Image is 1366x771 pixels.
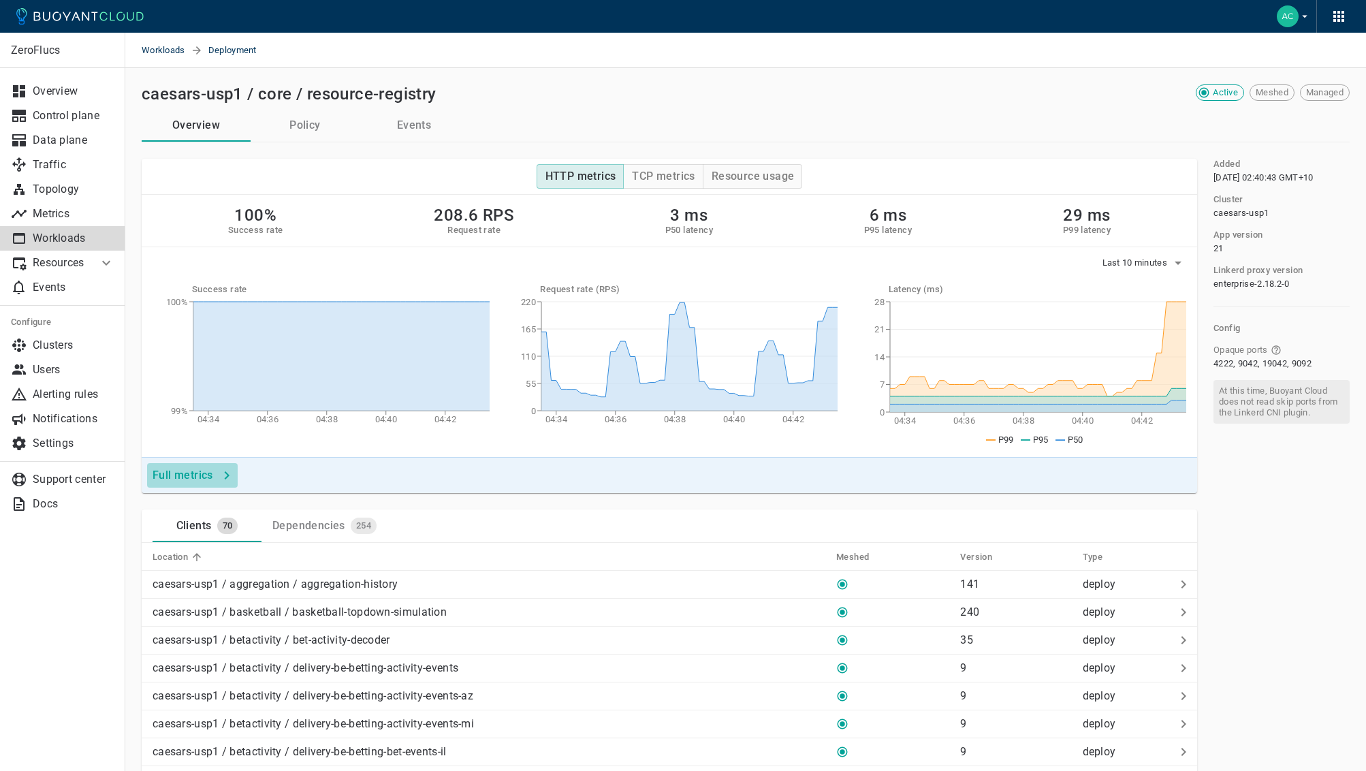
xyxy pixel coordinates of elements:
[1250,87,1294,98] span: Meshed
[1083,633,1170,647] p: deploy
[1213,230,1262,240] h5: App version
[147,463,238,488] button: Full metrics
[434,225,514,236] h5: Request rate
[1068,435,1083,445] span: P50
[960,605,979,618] p: 240
[316,414,338,424] tspan: 04:38
[11,44,114,57] p: ZeroFlucs
[1083,578,1170,591] p: deploy
[545,170,616,183] h4: HTTP metrics
[375,414,398,424] tspan: 04:40
[521,297,536,307] tspan: 220
[33,339,114,352] p: Clusters
[531,406,536,416] tspan: 0
[1083,605,1170,619] p: deploy
[879,407,884,418] tspan: 0
[1213,172,1314,183] span: Thu, 18 Jul 2024 16:40:43 UTC
[1083,552,1103,563] h5: Type
[1213,380,1350,424] span: At this time, Buoyant Cloud does not read skip ports from the Linkerd CNI plugin.
[153,689,473,703] p: caesars-usp1 / betactivity / delivery-be-betting-activity-events-az
[1301,87,1349,98] span: Managed
[874,297,885,307] tspan: 28
[960,551,1010,563] span: Version
[153,633,390,647] p: caesars-usp1 / betactivity / bet-activity-decoder
[228,206,283,225] h2: 100%
[267,514,345,533] div: Dependencies
[1213,358,1312,369] span: 4222, 9042, 19042, 9092
[228,225,283,236] h5: Success rate
[33,207,114,221] p: Metrics
[33,256,87,270] p: Resources
[889,284,1186,295] h5: Latency (ms)
[153,717,474,731] p: caesars-usp1 / betactivity / delivery-be-betting-activity-events-mi
[192,284,490,295] h5: Success rate
[434,414,457,424] tspan: 04:42
[664,414,686,424] tspan: 04:38
[351,520,377,531] span: 254
[33,437,114,450] p: Settings
[153,551,206,563] span: Location
[960,633,973,646] p: 35
[521,351,536,362] tspan: 110
[142,109,251,142] button: Overview
[1083,689,1170,703] p: deploy
[537,164,624,189] button: HTTP metrics
[874,324,885,334] tspan: 21
[33,497,114,511] p: Docs
[864,225,912,236] h5: P95 latency
[665,206,713,225] h2: 3 ms
[33,232,114,245] p: Workloads
[893,415,916,426] tspan: 04:34
[33,363,114,377] p: Users
[1063,206,1111,225] h2: 29 ms
[153,509,261,542] a: Clients70
[1277,5,1299,27] img: Accounts Payable
[836,552,869,563] h5: Meshed
[960,552,992,563] h5: Version
[960,745,966,758] p: 9
[1213,194,1243,205] h5: Cluster
[1083,745,1170,759] p: deploy
[217,520,238,531] span: 70
[153,745,447,759] p: caesars-usp1 / betactivity / delivery-be-betting-bet-events-il
[33,183,114,196] p: Topology
[33,84,114,98] p: Overview
[1271,345,1282,356] svg: Ports that skip Linkerd protocol detection
[1012,415,1034,426] tspan: 04:38
[360,109,468,142] button: Events
[1213,323,1350,334] h5: Config
[960,578,979,591] p: 141
[874,352,885,362] tspan: 14
[33,133,114,147] p: Data plane
[171,406,188,416] tspan: 99%
[142,84,436,104] h2: caesars-usp1 / core / resource-registry
[545,414,568,424] tspan: 04:34
[1207,87,1243,98] span: Active
[1083,717,1170,731] p: deploy
[33,473,114,486] p: Support center
[153,661,458,675] p: caesars-usp1 / betactivity / delivery-be-betting-activity-events
[153,469,213,482] h4: Full metrics
[153,552,188,563] h5: Location
[960,661,966,674] p: 9
[1213,345,1268,356] span: Opaque ports
[153,605,447,619] p: caesars-usp1 / basketball / basketball-topdown-simulation
[1213,265,1303,276] h5: Linkerd proxy version
[521,324,536,334] tspan: 165
[1102,253,1187,273] button: Last 10 minutes
[33,158,114,172] p: Traffic
[1063,225,1111,236] h5: P99 latency
[782,414,805,424] tspan: 04:42
[1102,257,1171,268] span: Last 10 minutes
[33,412,114,426] p: Notifications
[632,170,695,183] h4: TCP metrics
[953,415,975,426] tspan: 04:36
[723,414,746,424] tspan: 04:40
[257,414,279,424] tspan: 04:36
[864,206,912,225] h2: 6 ms
[434,206,514,225] h2: 208.6 RPS
[251,109,360,142] button: Policy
